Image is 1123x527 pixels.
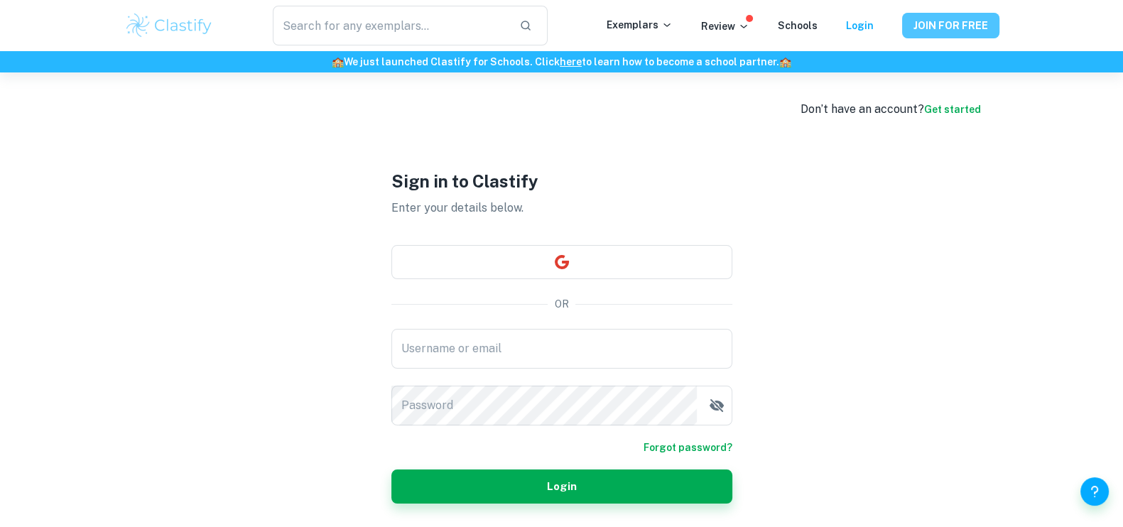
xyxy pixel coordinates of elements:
[701,18,749,34] p: Review
[560,56,582,67] a: here
[3,54,1120,70] h6: We just launched Clastify for Schools. Click to learn how to become a school partner.
[273,6,507,45] input: Search for any exemplars...
[644,440,732,455] a: Forgot password?
[846,20,874,31] a: Login
[778,20,818,31] a: Schools
[924,104,981,115] a: Get started
[555,296,569,312] p: OR
[332,56,344,67] span: 🏫
[124,11,215,40] img: Clastify logo
[801,101,981,118] div: Don’t have an account?
[902,13,999,38] button: JOIN FOR FREE
[779,56,791,67] span: 🏫
[1080,477,1109,506] button: Help and Feedback
[391,469,732,504] button: Login
[391,200,732,217] p: Enter your details below.
[607,17,673,33] p: Exemplars
[391,168,732,194] h1: Sign in to Clastify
